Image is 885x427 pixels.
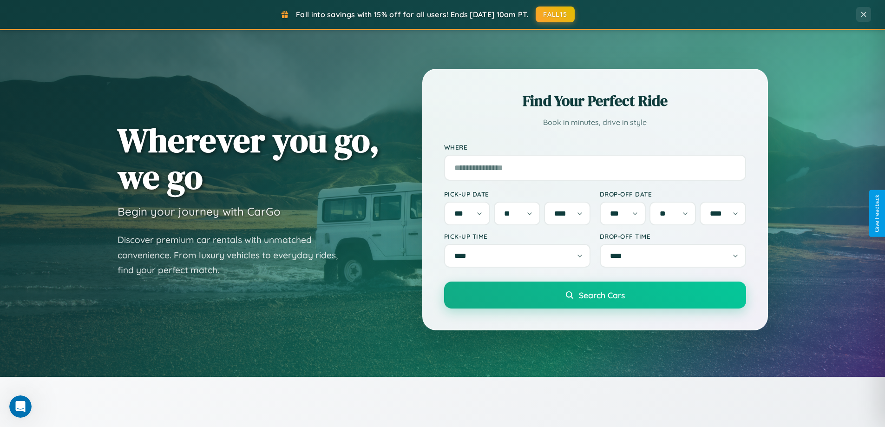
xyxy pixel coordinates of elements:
[600,232,746,240] label: Drop-off Time
[118,122,380,195] h1: Wherever you go, we go
[600,190,746,198] label: Drop-off Date
[9,395,32,418] iframe: Intercom live chat
[444,282,746,309] button: Search Cars
[444,116,746,129] p: Book in minutes, drive in style
[118,204,281,218] h3: Begin your journey with CarGo
[579,290,625,300] span: Search Cars
[444,190,590,198] label: Pick-up Date
[444,91,746,111] h2: Find Your Perfect Ride
[444,232,590,240] label: Pick-up Time
[536,7,575,22] button: FALL15
[444,143,746,151] label: Where
[118,232,350,278] p: Discover premium car rentals with unmatched convenience. From luxury vehicles to everyday rides, ...
[874,195,880,232] div: Give Feedback
[296,10,529,19] span: Fall into savings with 15% off for all users! Ends [DATE] 10am PT.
